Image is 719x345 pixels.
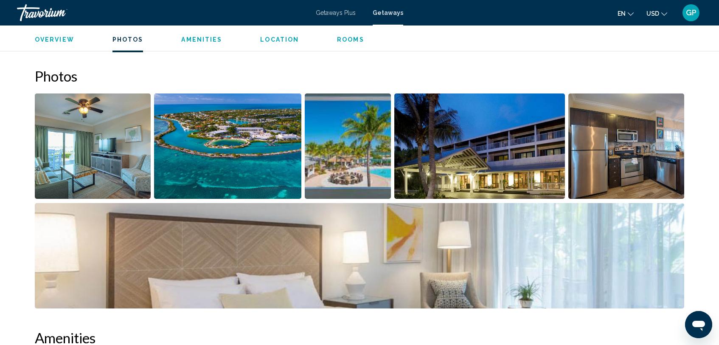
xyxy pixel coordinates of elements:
[646,10,659,17] span: USD
[568,93,684,199] button: Open full-screen image slider
[35,203,684,309] button: Open full-screen image slider
[154,93,302,199] button: Open full-screen image slider
[35,68,684,85] h2: Photos
[305,93,391,199] button: Open full-screen image slider
[337,36,364,43] button: Rooms
[260,36,299,43] button: Location
[686,8,697,17] span: GP
[685,311,712,338] iframe: Button to launch messaging window
[394,93,565,199] button: Open full-screen image slider
[680,4,702,22] button: User Menu
[112,36,143,43] button: Photos
[618,10,626,17] span: en
[373,9,403,16] a: Getaways
[181,36,222,43] button: Amenities
[35,36,74,43] button: Overview
[316,9,356,16] a: Getaways Plus
[618,7,634,20] button: Change language
[17,4,307,21] a: Travorium
[646,7,667,20] button: Change currency
[35,93,151,199] button: Open full-screen image slider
